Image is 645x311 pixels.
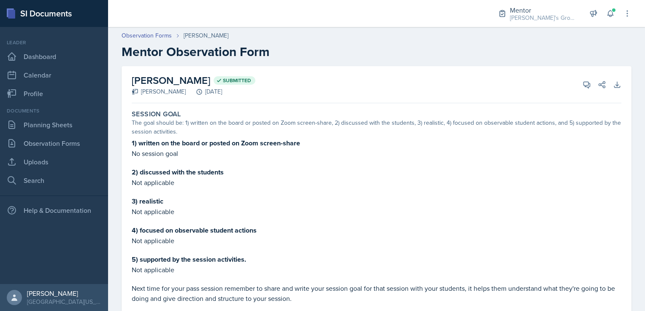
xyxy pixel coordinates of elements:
[132,196,163,206] strong: 3) realistic
[132,148,621,158] p: No session goal
[122,31,172,40] a: Observation Forms
[132,110,181,118] label: Session Goal
[3,39,105,46] div: Leader
[510,13,577,22] div: [PERSON_NAME]'s Group / Fall 2025
[132,283,621,303] p: Next time for your pass session remember to share and write your session goal for that session wi...
[223,77,251,84] span: Submitted
[132,255,246,264] strong: 5) supported by the session activities.
[3,172,105,189] a: Search
[3,135,105,152] a: Observation Forms
[184,31,228,40] div: [PERSON_NAME]
[132,118,621,136] div: The goal should be: 1) written on the board or posted on Zoom screen-share, 2) discussed with the...
[3,202,105,219] div: Help & Documentation
[132,138,300,148] strong: 1) written on the board or posted on Zoom screen-share
[3,116,105,133] a: Planning Sheets
[3,153,105,170] a: Uploads
[132,87,186,96] div: [PERSON_NAME]
[132,206,621,217] p: Not applicable
[132,236,621,246] p: Not applicable
[132,73,255,88] h2: [PERSON_NAME]
[3,48,105,65] a: Dashboard
[27,289,101,298] div: [PERSON_NAME]
[27,298,101,306] div: [GEOGRAPHIC_DATA][US_STATE] in [GEOGRAPHIC_DATA]
[132,177,621,188] p: Not applicable
[132,265,621,275] p: Not applicable
[122,44,631,59] h2: Mentor Observation Form
[3,107,105,115] div: Documents
[186,87,222,96] div: [DATE]
[132,225,257,235] strong: 4) focused on observable student actions
[3,85,105,102] a: Profile
[3,67,105,83] a: Calendar
[132,167,224,177] strong: 2) discussed with the students
[510,5,577,15] div: Mentor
